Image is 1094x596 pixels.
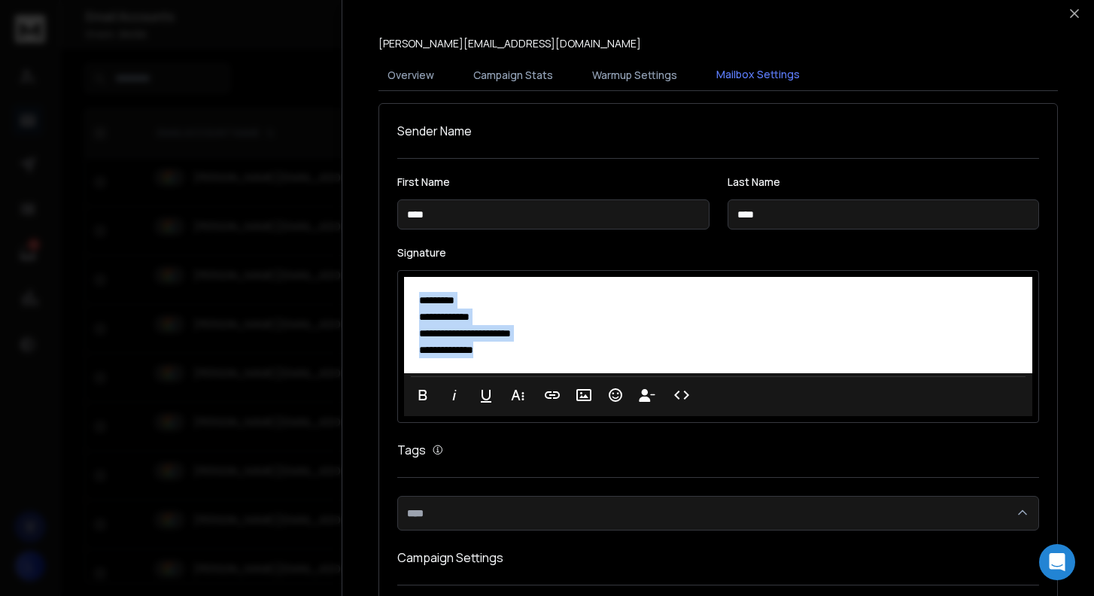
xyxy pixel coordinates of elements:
[397,177,710,187] label: First Name
[503,380,532,410] button: More Text
[397,122,1039,140] h1: Sender Name
[397,441,426,459] h1: Tags
[464,59,562,92] button: Campaign Stats
[397,549,1039,567] h1: Campaign Settings
[378,36,641,51] p: [PERSON_NAME][EMAIL_ADDRESS][DOMAIN_NAME]
[538,380,567,410] button: Insert Link (⌘K)
[583,59,686,92] button: Warmup Settings
[409,380,437,410] button: Bold (⌘B)
[440,380,469,410] button: Italic (⌘I)
[728,177,1040,187] label: Last Name
[472,380,500,410] button: Underline (⌘U)
[570,380,598,410] button: Insert Image (⌘P)
[378,59,443,92] button: Overview
[397,248,1039,258] label: Signature
[633,380,661,410] button: Insert Unsubscribe Link
[667,380,696,410] button: Code View
[1039,544,1075,580] div: Open Intercom Messenger
[707,58,809,93] button: Mailbox Settings
[601,380,630,410] button: Emoticons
